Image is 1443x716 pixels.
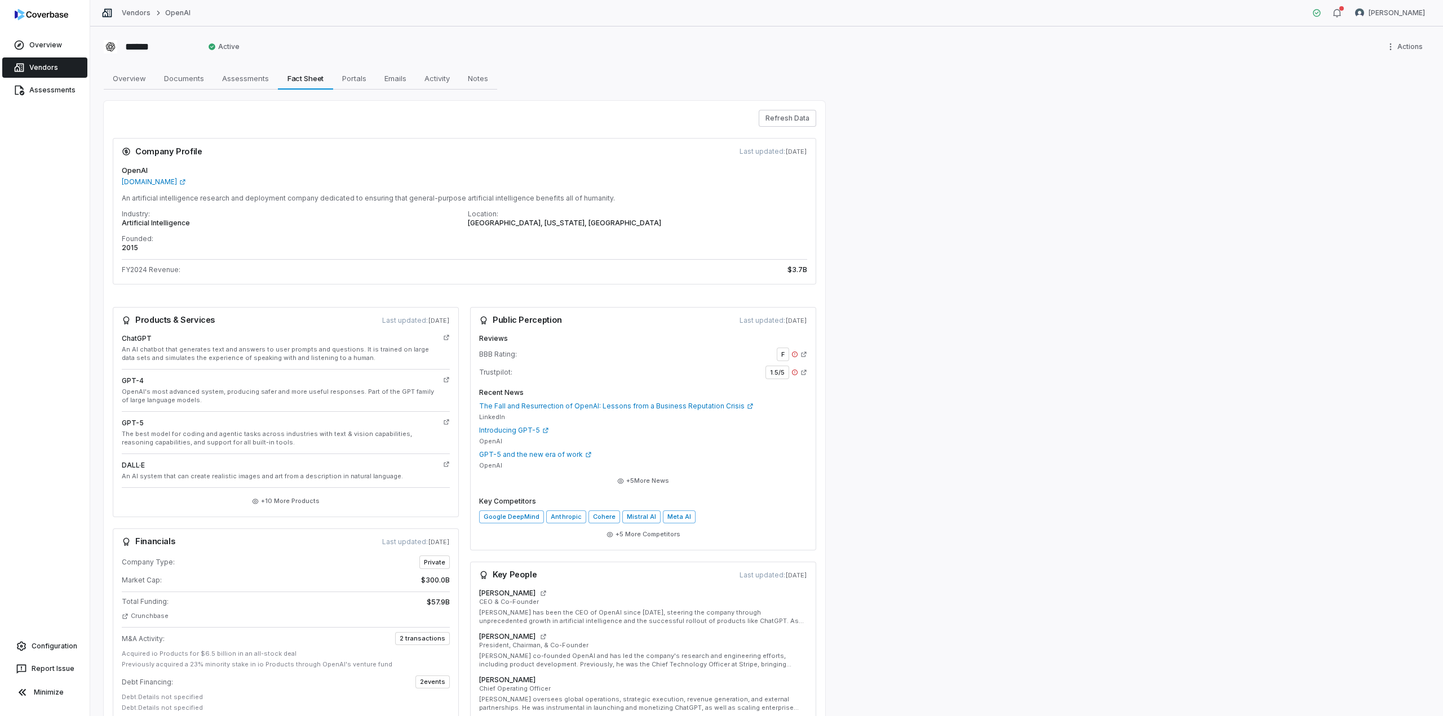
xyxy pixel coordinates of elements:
[479,426,807,435] a: Introducing GPT-5
[160,71,209,86] span: Documents
[122,472,439,481] p: An AI system that can create realistic images and art from a description in natural language.
[382,537,450,546] span: Last updated:
[122,430,439,447] p: The best model for coding and agentic tasks across industries with text & vision capabilities, re...
[777,348,789,361] span: F
[468,210,498,218] span: Location:
[479,461,502,470] span: OpenAI
[2,35,87,55] a: Overview
[165,8,191,17] a: OpenAI
[479,497,807,506] h4: Key Competitors
[479,402,807,411] a: The Fall and Resurrection of OpenAI: Lessons from a Business Reputation Crisis
[122,376,439,385] h4: GPT-4
[122,597,169,606] span: Total Funding:
[1355,8,1364,17] img: Paula Sarmiento avatar
[108,71,151,86] span: Overview
[614,471,672,491] button: +5More News
[479,675,535,684] h4: [PERSON_NAME]
[419,555,450,569] span: Private
[122,8,151,17] a: Vendors
[382,316,450,325] span: Last updated:
[663,510,696,523] a: Meta AI
[421,576,450,585] span: $300.0B
[479,316,562,325] h3: Public Perception
[479,350,517,359] span: BBB Rating:
[122,210,150,218] span: Industry:
[479,571,537,580] h3: Key People
[740,316,807,325] span: Last updated:
[463,71,493,86] span: Notes
[122,177,186,186] a: [DOMAIN_NAME]
[479,413,505,421] span: LinkedIn
[479,450,807,459] a: GPT-5 and the new era of work
[785,571,807,579] span: [DATE]
[740,147,807,156] span: Last updated:
[546,510,586,523] a: Anthropic
[122,558,175,567] span: Company Type:
[740,571,807,580] span: Last updated:
[765,366,789,379] span: 1.5 /5
[428,317,450,324] span: [DATE]
[415,675,450,688] span: 2 events
[479,510,544,523] a: Google DeepMind
[777,348,807,361] a: F
[122,693,450,701] div: Debt : Details not specified
[479,388,807,397] h4: Recent News
[1348,5,1432,21] button: Paula Sarmiento avatar[PERSON_NAME]
[122,537,175,546] h3: Financials
[122,634,165,643] span: M&A Activity:
[122,419,439,428] h4: GPT-5
[479,632,535,641] h4: [PERSON_NAME]
[785,148,807,155] span: [DATE]
[479,368,512,377] span: Trustpilot:
[122,660,450,669] div: Previously acquired a 23% minority stake in io Products through OpenAI's venture fund
[283,71,329,86] span: Fact Sheet
[208,42,240,51] span: Active
[479,652,807,669] p: [PERSON_NAME] co-founded OpenAI and has led the company's research and engineering efforts, inclu...
[122,576,162,585] span: Market Cap:
[122,678,173,687] span: Debt Financing:
[122,194,807,203] p: An artificial intelligence research and deployment company dedicated to ensuring that general-pur...
[249,491,323,512] button: +10 More Products
[122,650,450,658] div: Acquired io Products for $6.5 billion in an all-stock deal
[479,437,502,446] span: OpenAI
[338,71,371,86] span: Portals
[122,234,153,243] span: Founded:
[622,510,661,523] a: Mistral AI
[1369,8,1425,17] span: [PERSON_NAME]
[122,219,461,228] p: Artificial Intelligence
[395,632,450,645] span: 2 transactions
[122,345,439,362] p: An AI chatbot that generates text and answers to user prompts and questions. It is trained on lar...
[479,589,535,598] h4: [PERSON_NAME]
[122,334,439,343] h4: ChatGPT
[122,243,461,252] p: 2015
[588,510,620,523] a: Cohere
[15,9,68,20] img: logo-D7KZi-bG.svg
[785,317,807,324] span: [DATE]
[420,71,454,86] span: Activity
[479,334,807,343] h4: Reviews
[468,219,807,228] p: [GEOGRAPHIC_DATA], [US_STATE], [GEOGRAPHIC_DATA]
[5,636,85,656] a: Configuration
[122,147,202,156] h3: Company Profile
[2,80,87,100] a: Assessments
[122,461,439,470] h4: DALL·E
[122,704,450,712] div: Debt : Details not specified
[218,71,273,86] span: Assessments
[5,659,85,679] button: Report Issue
[603,524,684,545] button: +5 More Competitors
[428,538,450,546] span: [DATE]
[122,316,215,325] h3: Products & Services
[479,684,807,693] p: Chief Operating Officer
[427,597,450,608] span: $57.9B
[759,110,816,127] button: Refresh Data
[765,366,807,379] a: 1.5/5
[479,608,807,625] p: [PERSON_NAME] has been the CEO of OpenAI since [DATE], steering the company through unprecedented...
[380,71,411,86] span: Emails
[479,695,807,712] p: [PERSON_NAME] oversees global operations, strategic execution, revenue generation, and external p...
[5,681,85,704] button: Minimize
